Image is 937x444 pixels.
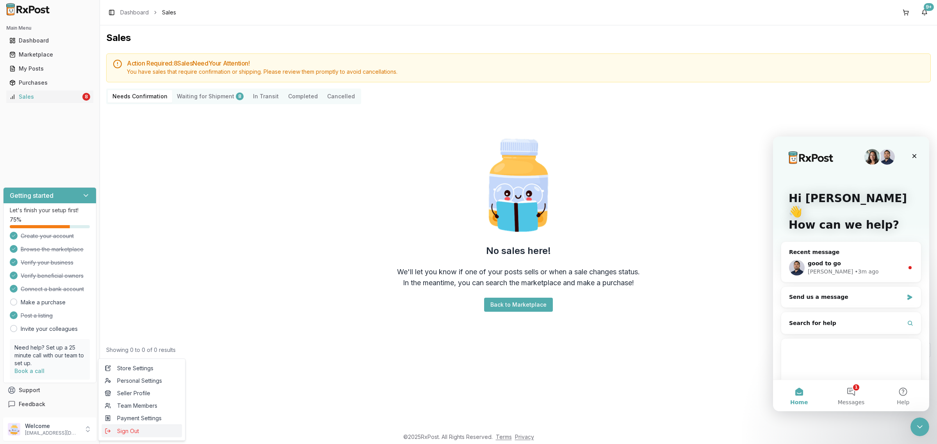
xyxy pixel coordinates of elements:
[3,383,96,397] button: Support
[924,3,934,11] div: 9+
[106,346,176,354] div: Showing 0 to 0 of 0 results
[6,34,93,48] a: Dashboard
[236,92,244,100] div: 8
[9,93,81,101] div: Sales
[102,400,182,412] a: Team Members
[3,48,96,61] button: Marketplace
[19,400,45,408] span: Feedback
[21,325,78,333] a: Invite your colleagues
[105,364,179,372] span: Store Settings
[496,433,512,440] a: Terms
[9,51,90,59] div: Marketplace
[3,62,96,75] button: My Posts
[105,402,179,410] span: Team Members
[105,414,179,422] span: Payment Settings
[108,90,172,103] button: Needs Confirmation
[102,362,182,375] a: Store Settings
[21,298,66,306] a: Make a purchase
[484,298,553,312] button: Back to Marketplace
[21,272,84,280] span: Verify beneficial owners
[10,216,21,224] span: 75 %
[127,60,924,66] h5: Action Required: 8 Sale s Need Your Attention!
[3,3,53,16] img: RxPost Logo
[283,90,322,103] button: Completed
[21,285,84,293] span: Connect a bank account
[120,9,149,16] a: Dashboard
[9,65,90,73] div: My Posts
[3,76,96,89] button: Purchases
[102,375,182,387] a: Personal Settings
[21,245,84,253] span: Browse the marketplace
[82,93,90,101] div: 8
[515,433,534,440] a: Privacy
[162,9,176,16] span: Sales
[102,424,182,437] button: Sign Out
[105,389,179,397] span: Seller Profile
[102,387,182,400] a: Seller Profile
[8,423,20,435] img: User avatar
[403,277,634,288] div: In the meantime, you can search the marketplace and make a purchase!
[127,68,924,76] div: You have sales that require confirmation or shipping. Please review them promptly to avoid cancel...
[10,191,53,200] h3: Getting started
[322,90,360,103] button: Cancelled
[9,37,90,44] div: Dashboard
[21,312,53,320] span: Post a listing
[102,412,182,424] a: Payment Settings
[6,76,93,90] a: Purchases
[25,430,79,436] p: [EMAIL_ADDRESS][DOMAIN_NAME]
[172,90,248,103] button: Waiting for Shipment
[21,232,74,240] span: Create your account
[6,48,93,62] a: Marketplace
[6,90,93,104] a: Sales8
[21,259,73,266] span: Verify your business
[14,368,45,374] a: Book a call
[9,79,90,87] div: Purchases
[106,32,931,44] h1: Sales
[6,62,93,76] a: My Posts
[105,427,179,435] span: Sign Out
[248,90,283,103] button: In Transit
[14,344,85,367] p: Need help? Set up a 25 minute call with our team to set up.
[3,91,96,103] button: Sales8
[397,266,640,277] div: We'll let you know if one of your posts sells or when a sale changes status.
[120,9,176,16] nav: breadcrumb
[25,422,79,430] p: Welcome
[468,135,568,235] img: Smart Pill Bottle
[486,245,551,257] h2: No sales here!
[773,137,929,411] iframe: Intercom live chat
[918,6,931,19] button: 9+
[10,206,90,214] p: Let's finish your setup first!
[3,34,96,47] button: Dashboard
[6,25,93,31] h2: Main Menu
[910,417,929,436] iframe: Intercom live chat
[3,397,96,411] button: Feedback
[105,377,179,385] span: Personal Settings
